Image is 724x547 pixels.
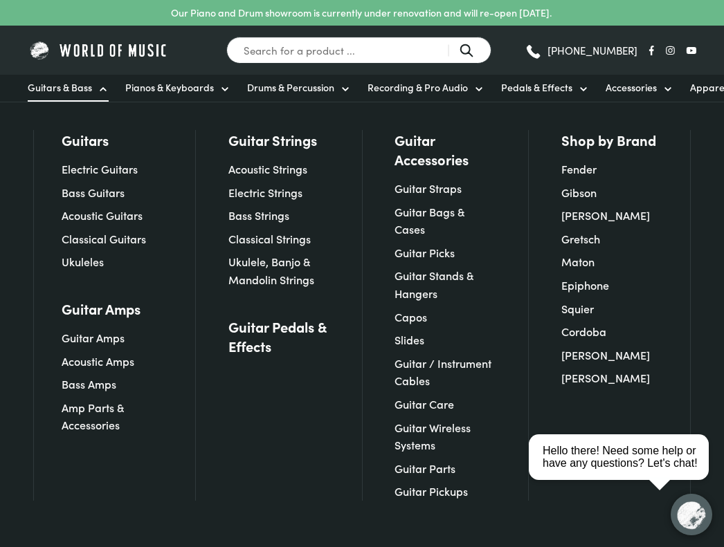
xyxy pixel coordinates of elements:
a: Guitar Stands & Hangers [395,268,473,301]
a: Acoustic Amps [62,353,134,369]
a: Slides [395,332,424,347]
input: Search for a product ... [226,37,491,64]
a: Amp Parts & Accessories [62,400,124,433]
a: Guitar Strings [228,130,317,149]
a: Electric Guitars [62,161,138,176]
span: Guitars & Bass [28,80,92,95]
img: World of Music [28,39,170,61]
a: Ukulele, Banjo & Mandolin Strings [228,254,314,287]
span: Pedals & Effects [501,80,572,95]
a: Guitar Amps [62,299,141,318]
a: Bass Strings [228,207,289,223]
span: Recording & Pro Audio [368,80,468,95]
a: Acoustic Strings [228,161,307,176]
a: Guitar Amps [62,330,125,345]
a: [PERSON_NAME] [561,347,650,362]
a: Gibson [561,185,597,200]
a: Guitar Pickups [395,483,468,499]
a: Epiphone [561,277,609,293]
a: [PHONE_NUMBER] [525,40,637,61]
a: Guitar Bags & Cases [395,204,464,237]
a: Electric Strings [228,185,302,200]
a: Guitar Wireless Systems [395,420,471,453]
a: Classical Guitars [62,231,146,246]
a: Classical Strings [228,231,311,246]
a: Acoustic Guitars [62,207,143,223]
span: [PHONE_NUMBER] [547,45,637,55]
a: Gretsch [561,231,600,246]
a: Guitar Picks [395,245,455,260]
a: Ukuleles [62,254,104,269]
a: Guitar / Instrument Cables [395,355,491,389]
a: Capos [395,309,427,324]
a: Bass Amps [62,376,116,391]
a: Bass Guitars [62,185,125,200]
a: Guitar Straps [395,180,462,196]
span: Accessories [606,80,657,95]
a: Fender [561,161,597,176]
a: Shop by Brand [561,130,656,149]
a: Guitars [62,130,109,149]
a: [PERSON_NAME] [561,370,650,385]
iframe: Chat with our support team [523,395,724,547]
p: Our Piano and Drum showroom is currently under renovation and will re-open [DATE]. [171,6,552,20]
span: Pianos & Keyboards [125,80,214,95]
a: Guitar Care [395,396,454,411]
a: Guitar Pedals & Effects [228,317,330,355]
a: Maton [561,254,595,269]
a: Guitar Accessories [395,130,496,169]
a: Cordoba [561,324,606,339]
a: Guitar Parts [395,461,455,476]
a: [PERSON_NAME] [561,207,650,223]
a: Squier [561,301,594,316]
span: Drums & Percussion [247,80,334,95]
